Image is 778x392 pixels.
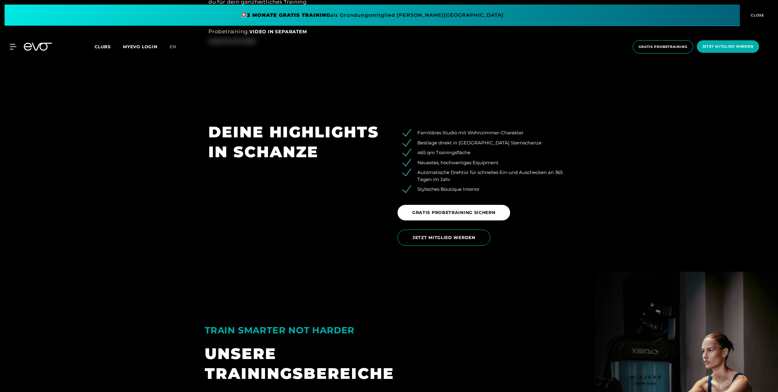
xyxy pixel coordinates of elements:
[407,186,570,193] li: Stylisches Boutique Interior
[412,234,475,241] span: JETZT MITGLIED WERDEN
[407,129,570,136] li: Familiäres Studio mit Wohnzimmer-Charakter
[702,44,754,49] span: Jetzt Mitglied werden
[95,44,123,49] a: Clubs
[205,344,415,383] div: UNSERE TRAININGSBEREICHE
[95,44,111,49] span: Clubs
[407,169,570,183] li: Automatische Drehtür für schnelles Ein-und Auschecken an 365 Tagen im Jahr
[639,44,687,49] span: Gratis Probetraining
[740,5,773,26] button: CLOSE
[631,40,695,53] a: Gratis Probetraining
[170,44,176,49] span: en
[407,159,570,166] li: Neuestes, hochwertiges Equipment
[407,149,570,156] li: 465 qm Trainingsfläche
[398,200,513,225] a: GRATIS PROBETRAINING SICHERN
[205,325,355,336] strong: TRAIN SMARTER NOT HARDER
[695,40,761,53] a: Jetzt Mitglied werden
[123,44,157,49] a: MYEVO LOGIN
[749,13,764,18] span: CLOSE
[398,225,493,250] a: JETZT MITGLIED WERDEN
[407,140,570,147] li: Bestlage direkt in [GEOGRAPHIC_DATA] Sternschanze
[208,122,380,162] h1: DEINE HIGHLIGHTS IN SCHANZE
[170,43,184,50] a: en
[412,209,495,216] span: GRATIS PROBETRAINING SICHERN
